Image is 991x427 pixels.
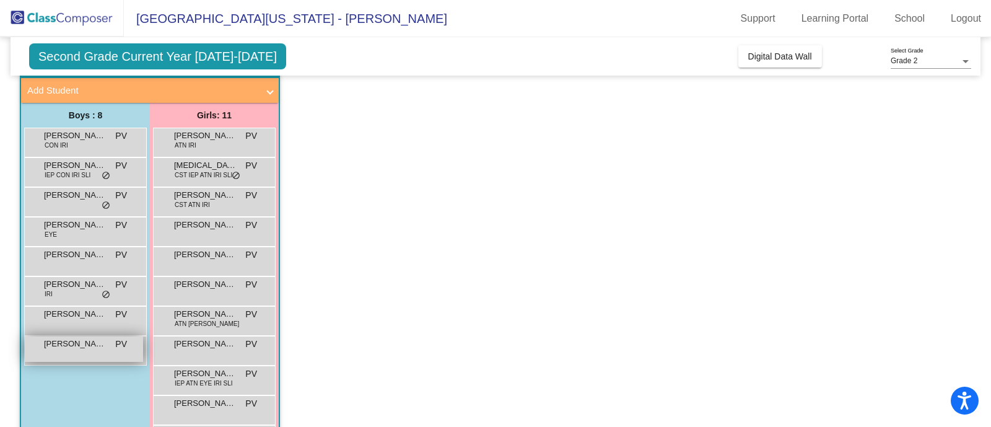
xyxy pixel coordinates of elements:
span: CST IEP ATN IRI SLI [175,170,232,180]
span: PV [115,159,127,172]
span: PV [245,249,257,262]
span: do_not_disturb_alt [232,171,240,181]
span: [PERSON_NAME] [44,130,106,142]
span: IRI [45,289,53,299]
span: ATN IRI [175,141,196,150]
span: [MEDICAL_DATA][PERSON_NAME] [174,159,236,172]
span: EYE [45,230,57,239]
span: PV [115,219,127,232]
span: PV [245,189,257,202]
span: [PERSON_NAME] [44,338,106,350]
span: PV [115,308,127,321]
span: PV [245,308,257,321]
span: CON IRI [45,141,68,150]
button: Digital Data Wall [738,45,822,68]
span: [PERSON_NAME] [174,189,236,201]
span: [PERSON_NAME] [174,130,236,142]
div: Boys : 8 [21,103,150,128]
span: PV [245,397,257,410]
span: Second Grade Current Year [DATE]-[DATE] [29,43,286,69]
span: ATN [PERSON_NAME] [175,319,239,328]
span: do_not_disturb_alt [102,290,110,300]
span: [PERSON_NAME] [44,219,106,231]
span: [PERSON_NAME] [44,159,106,172]
span: [PERSON_NAME] [44,308,106,320]
span: PV [245,368,257,381]
span: [PERSON_NAME] [174,338,236,350]
span: PV [115,189,127,202]
span: IEP ATN EYE IRI SLI [175,379,233,388]
span: [PERSON_NAME] [174,219,236,231]
span: PV [115,278,127,291]
span: do_not_disturb_alt [102,171,110,181]
a: School [884,9,935,29]
span: PV [245,159,257,172]
span: PV [115,338,127,351]
span: IEP CON IRI SLI [45,170,90,180]
span: [GEOGRAPHIC_DATA][US_STATE] - [PERSON_NAME] [124,9,447,29]
span: Grade 2 [891,56,917,65]
mat-expansion-panel-header: Add Student [21,78,279,103]
span: PV [245,278,257,291]
mat-panel-title: Add Student [27,84,258,98]
span: [PERSON_NAME] [174,308,236,320]
span: [PERSON_NAME] [174,249,236,261]
span: PV [245,130,257,143]
span: [PERSON_NAME] [174,278,236,291]
span: PV [245,338,257,351]
span: [PERSON_NAME] [174,397,236,410]
a: Support [731,9,785,29]
span: PV [115,249,127,262]
a: Logout [941,9,991,29]
span: do_not_disturb_alt [102,201,110,211]
span: Digital Data Wall [748,51,812,61]
div: Girls: 11 [150,103,279,128]
span: [PERSON_NAME] [174,368,236,380]
a: Learning Portal [792,9,879,29]
span: [PERSON_NAME] [44,189,106,201]
span: CST ATN IRI [175,200,210,209]
span: [PERSON_NAME] [44,249,106,261]
span: PV [115,130,127,143]
span: PV [245,219,257,232]
span: [PERSON_NAME] [44,278,106,291]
